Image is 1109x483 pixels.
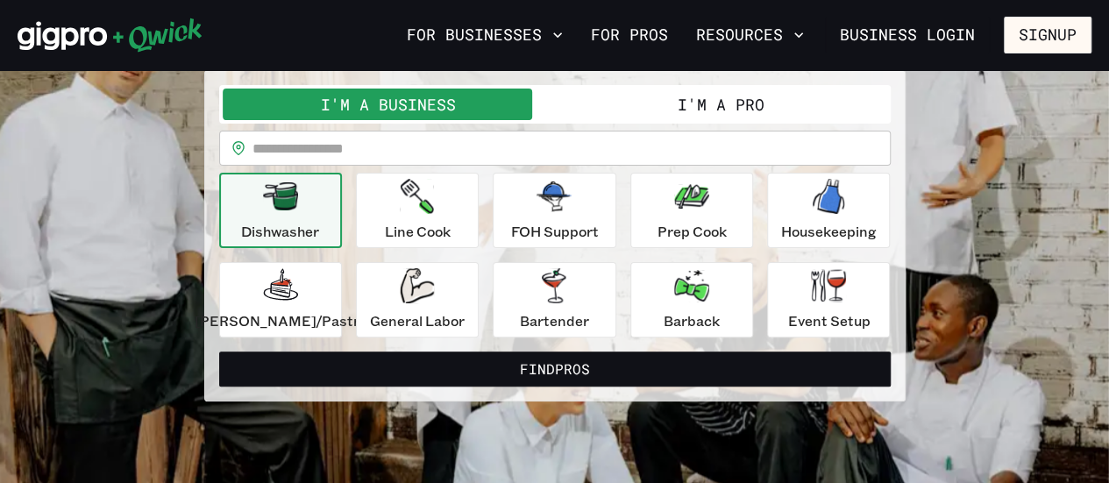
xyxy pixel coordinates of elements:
[781,221,877,242] p: Housekeeping
[825,17,990,53] a: Business Login
[630,173,753,248] button: Prep Cook
[219,262,342,337] button: [PERSON_NAME]/Pastry
[689,20,811,50] button: Resources
[493,262,615,337] button: Bartender
[370,310,465,331] p: General Labor
[767,262,890,337] button: Event Setup
[400,20,570,50] button: For Businesses
[630,262,753,337] button: Barback
[356,262,479,337] button: General Labor
[657,221,726,242] p: Prep Cook
[223,89,555,120] button: I'm a Business
[787,310,870,331] p: Event Setup
[241,221,319,242] p: Dishwasher
[219,173,342,248] button: Dishwasher
[664,310,720,331] p: Barback
[493,173,615,248] button: FOH Support
[520,310,589,331] p: Bartender
[510,221,598,242] p: FOH Support
[555,89,887,120] button: I'm a Pro
[385,221,451,242] p: Line Cook
[195,310,366,331] p: [PERSON_NAME]/Pastry
[1004,17,1091,53] button: Signup
[219,352,891,387] button: FindPros
[584,20,675,50] a: For Pros
[767,173,890,248] button: Housekeeping
[356,173,479,248] button: Line Cook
